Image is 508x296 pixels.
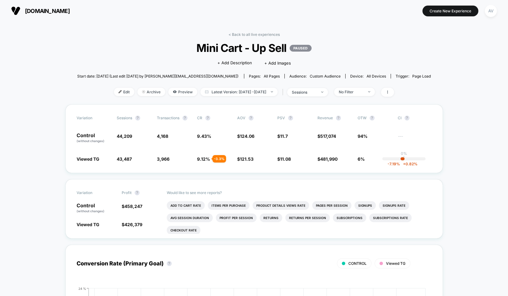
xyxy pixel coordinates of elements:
[320,156,338,162] span: 481,990
[11,6,20,15] img: Visually logo
[117,133,132,139] span: 44,209
[320,133,336,139] span: 517,074
[229,32,280,37] a: < Back to all live experiences
[280,133,288,139] span: 11.7
[77,190,111,195] span: Variation
[312,201,351,210] li: Pages Per Session
[398,116,432,121] span: CI
[240,156,254,162] span: 121.53
[200,88,278,96] span: Latest Version: [DATE] - [DATE]
[358,133,367,139] span: 94%
[292,90,317,95] div: sessions
[122,222,142,227] span: $
[317,156,338,162] span: $
[288,116,293,121] button: ?
[183,116,187,121] button: ?
[333,214,366,222] li: Subscriptions
[281,88,287,97] span: |
[240,133,254,139] span: 124.06
[197,133,211,139] span: 9.43 %
[77,222,99,227] span: Viewed TG
[122,190,132,195] span: Profit
[339,90,363,94] div: No Filter
[379,201,409,210] li: Signups Rate
[124,222,142,227] span: 426,379
[157,116,179,120] span: Transactions
[483,5,499,17] button: AV
[237,133,254,139] span: $
[77,116,111,121] span: Variation
[264,74,280,78] span: all pages
[237,156,254,162] span: $
[117,116,132,120] span: Sessions
[398,134,432,143] span: ---
[122,204,142,209] span: $
[25,8,70,14] span: [DOMAIN_NAME]
[9,6,72,16] button: [DOMAIN_NAME]
[119,90,122,93] img: edit
[358,156,365,162] span: 6%
[422,6,478,16] button: Create New Experience
[212,155,226,163] div: - 3.3 %
[77,133,111,143] p: Control
[253,201,309,210] li: Product Details Views Rate
[167,226,200,235] li: Checkout Rate
[271,91,273,92] img: end
[369,214,412,222] li: Subscriptions Rate
[277,156,291,162] span: $
[368,91,370,92] img: end
[77,209,104,213] span: (without changes)
[310,74,341,78] span: Custom Audience
[367,74,386,78] span: all devices
[117,156,132,162] span: 43,487
[290,45,312,52] p: PAUSED
[197,116,202,120] span: CR
[217,60,252,66] span: + Add Description
[386,261,405,266] span: Viewed TG
[277,133,288,139] span: $
[403,162,405,166] span: +
[77,203,115,214] p: Control
[167,190,432,195] p: Would like to see more reports?
[114,88,134,96] span: Edit
[157,133,168,139] span: 4,168
[405,116,409,121] button: ?
[142,90,145,93] img: end
[401,151,407,156] p: 0%
[345,74,391,78] span: Device:
[137,88,165,96] span: Archive
[157,156,170,162] span: 3,966
[264,61,291,66] span: + Add Images
[348,261,367,266] span: CONTROL
[388,162,400,166] span: -7.19 %
[396,74,431,78] div: Trigger:
[403,156,405,160] p: |
[285,214,330,222] li: Returns Per Session
[197,156,210,162] span: 9.12 %
[77,74,238,78] span: Start date: [DATE] (Last edit [DATE] by [PERSON_NAME][EMAIL_ADDRESS][DOMAIN_NAME])
[216,214,257,222] li: Profit Per Session
[321,91,323,93] img: end
[168,88,197,96] span: Preview
[167,261,172,266] button: ?
[205,90,208,93] img: calendar
[135,116,140,121] button: ?
[412,74,431,78] span: Page Load
[135,190,140,195] button: ?
[280,156,291,162] span: 11.08
[289,74,341,78] div: Audience:
[167,214,213,222] li: Avg Session Duration
[237,116,246,120] span: AOV
[260,214,282,222] li: Returns
[249,116,254,121] button: ?
[485,5,497,17] div: AV
[205,116,210,121] button: ?
[355,201,376,210] li: Signups
[370,116,375,121] button: ?
[124,204,142,209] span: 458,247
[167,201,205,210] li: Add To Cart Rate
[95,41,413,54] span: Mini Cart - Up Sell
[208,201,250,210] li: Items Per Purchase
[249,74,280,78] div: Pages:
[77,139,104,143] span: (without changes)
